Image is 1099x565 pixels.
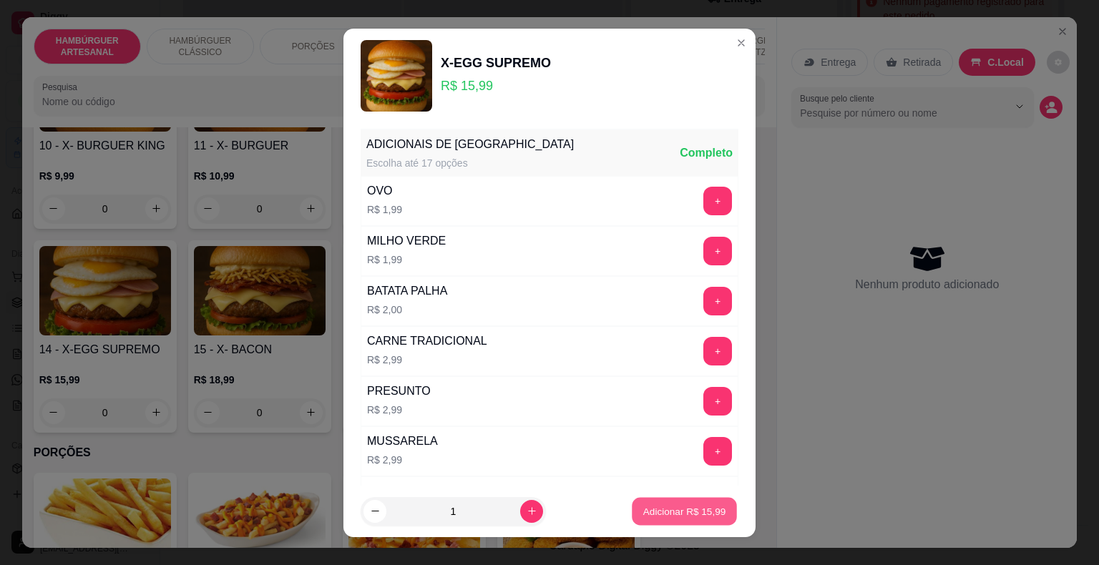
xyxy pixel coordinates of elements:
p: R$ 1,99 [367,252,446,267]
div: Escolha até 17 opções [366,156,574,170]
button: add [703,437,732,466]
button: Close [730,31,753,54]
p: R$ 2,99 [367,403,431,417]
div: ADICIONAIS DE [GEOGRAPHIC_DATA] [366,136,574,153]
p: R$ 1,99 [367,202,402,217]
p: R$ 2,00 [367,303,447,317]
div: BATATA PALHA [367,282,447,300]
button: add [703,187,732,215]
div: PRESUNTO [367,383,431,400]
button: decrease-product-quantity [363,500,386,523]
div: MILHO VERDE [367,232,446,250]
img: product-image [361,40,432,112]
div: X-EGG SUPREMO [441,53,551,73]
p: R$ 15,99 [441,76,551,96]
p: Adicionar R$ 15,99 [643,504,726,518]
p: R$ 2,99 [367,453,438,467]
div: MUSSARELA [367,433,438,450]
button: add [703,337,732,365]
button: Adicionar R$ 15,99 [632,497,737,525]
div: OVO [367,182,402,200]
button: add [703,387,732,416]
div: SALADA [367,483,412,500]
p: R$ 2,99 [367,353,487,367]
div: Completo [680,144,733,162]
button: increase-product-quantity [520,500,543,523]
button: add [703,237,732,265]
button: add [703,287,732,315]
div: CARNE TRADICIONAL [367,333,487,350]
